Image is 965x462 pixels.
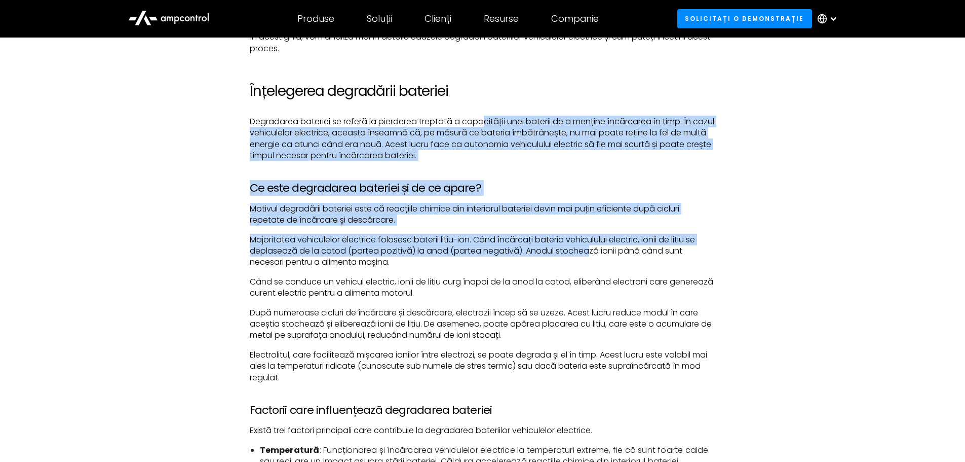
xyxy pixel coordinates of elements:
[250,276,713,299] font: Când se conduce un vehicul electric, ionii de litiu curg înapoi de la anod la catod, eliberând el...
[424,12,451,25] font: Clienți
[367,13,392,24] div: Soluții
[297,13,334,24] div: Produse
[551,13,599,24] div: Companie
[484,12,519,25] font: Resurse
[250,307,712,341] font: După numeroase cicluri de încărcare și descărcare, electrozii încep să se uzeze. Acest lucru redu...
[250,234,695,268] font: Majoritatea vehiculelor electrice folosesc baterii litiu-ion. Când încărcați bateria vehiculului ...
[685,14,804,23] font: Solicitați o demonstrație
[250,424,592,436] font: Există trei factori principali care contribuie la degradarea bateriilor vehiculelor electrice.
[484,13,519,24] div: Resurse
[424,13,451,24] div: Clienți
[250,349,707,383] font: Electrolitul, care facilitează mișcarea ionilor între electrozi, se poate degrada și el în timp. ...
[250,116,714,161] font: Degradarea bateriei se referă la pierderea treptată a capacității unei baterii de a menține încăr...
[367,12,392,25] font: Soluții
[250,203,679,226] font: Motivul degradării bateriei este că reacțiile chimice din interiorul bateriei devin mai puțin efi...
[250,81,448,101] font: Înțelegerea degradării bateriei
[250,180,481,196] font: Ce este degradarea bateriei și de ce apare?
[297,12,334,25] font: Produse
[260,444,320,456] font: Temperatură
[677,9,812,28] a: Solicitați o demonstrație
[250,402,492,418] font: Factorii care influențează degradarea bateriei
[551,12,599,25] font: Companie
[250,31,710,54] font: În acest ghid, vom analiza mai în detaliu cauzele degradării bateriilor vehiculelor electrice și ...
